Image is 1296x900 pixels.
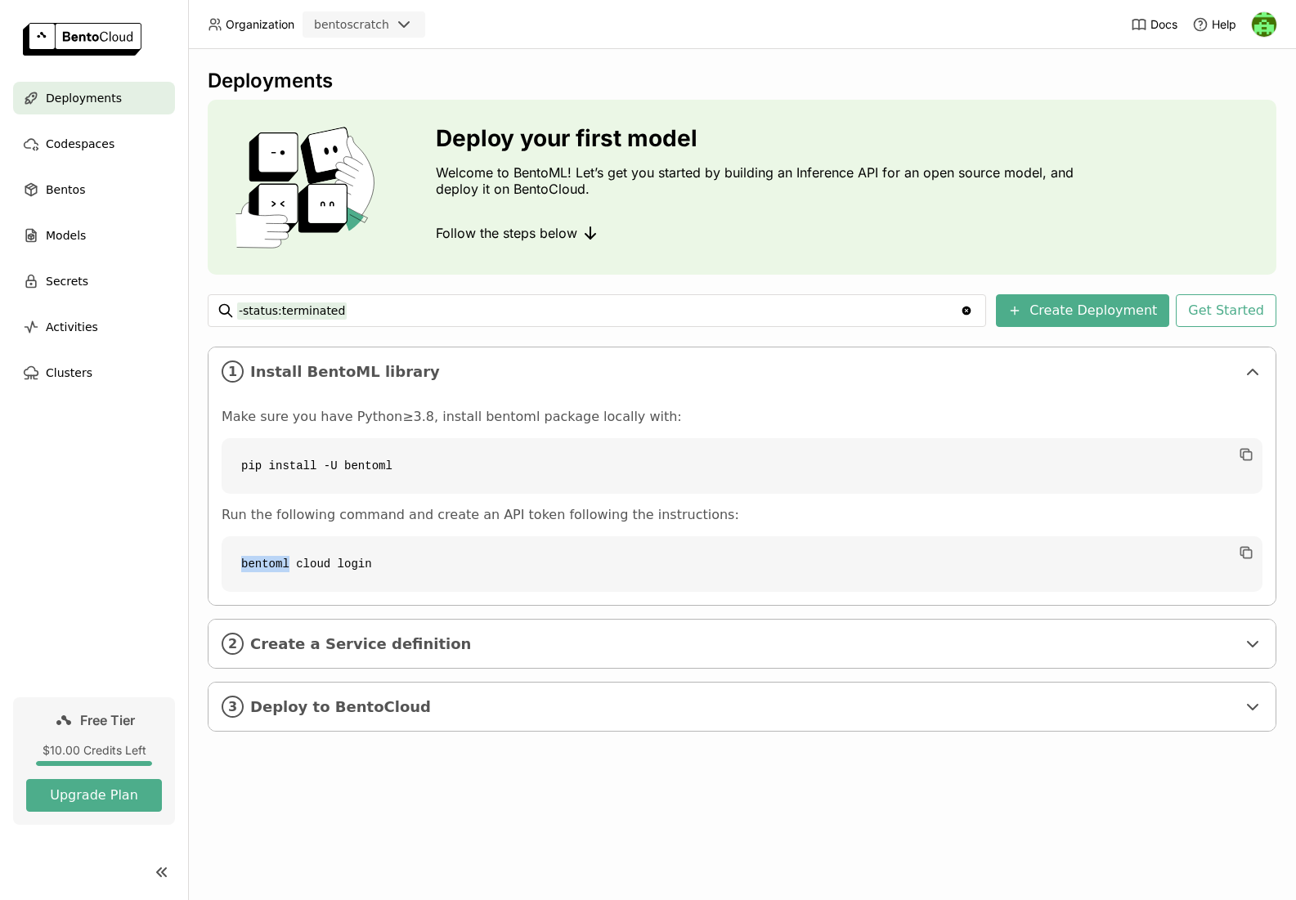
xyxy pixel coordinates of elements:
code: bentoml cloud login [222,536,1262,592]
a: Secrets [13,265,175,298]
span: Follow the steps below [436,225,577,241]
p: Welcome to BentoML! Let’s get you started by building an Inference API for an open source model, ... [436,164,1082,197]
button: Get Started [1176,294,1276,327]
a: Deployments [13,82,175,114]
a: Bentos [13,173,175,206]
p: Make sure you have Python≥3.8, install bentoml package locally with: [222,409,1262,425]
div: $10.00 Credits Left [26,743,162,758]
div: Help [1192,16,1236,33]
span: Docs [1150,17,1177,32]
a: Models [13,219,175,252]
a: Codespaces [13,128,175,160]
a: Activities [13,311,175,343]
span: Help [1212,17,1236,32]
img: andre austin [1252,12,1276,37]
span: Models [46,226,86,245]
input: Selected bentoscratch. [391,17,392,34]
div: 3Deploy to BentoCloud [209,683,1276,731]
span: Create a Service definition [250,635,1236,653]
a: Free Tier$10.00 Credits LeftUpgrade Plan [13,697,175,825]
code: pip install -U bentoml [222,438,1262,494]
p: Run the following command and create an API token following the instructions: [222,507,1262,523]
span: Deploy to BentoCloud [250,698,1236,716]
span: Free Tier [80,712,135,728]
span: Organization [226,17,294,32]
button: Create Deployment [996,294,1169,327]
img: cover onboarding [221,126,397,249]
span: Activities [46,317,98,337]
span: Deployments [46,88,122,108]
input: Search [237,298,960,324]
span: Bentos [46,180,85,199]
img: logo [23,23,141,56]
span: Secrets [46,271,88,291]
span: Codespaces [46,134,114,154]
i: 1 [222,360,244,383]
div: Deployments [208,69,1276,93]
i: 3 [222,696,244,718]
div: bentoscratch [314,16,389,33]
svg: Clear value [960,304,973,317]
i: 2 [222,633,244,655]
span: Clusters [46,363,92,383]
a: Clusters [13,356,175,389]
div: 2Create a Service definition [209,620,1276,668]
div: 1Install BentoML library [209,347,1276,396]
span: Install BentoML library [250,363,1236,381]
h3: Deploy your first model [436,125,1082,151]
a: Docs [1131,16,1177,33]
button: Upgrade Plan [26,779,162,812]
